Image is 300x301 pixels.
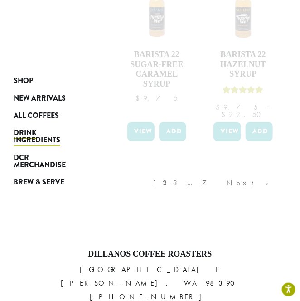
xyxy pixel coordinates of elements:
[14,150,87,174] a: DCR Merchandise
[14,76,33,87] span: Shop
[14,107,87,125] a: All Coffees
[14,90,87,107] a: New Arrivals
[14,128,60,146] span: Drink Ingredients
[14,93,66,105] span: New Arrivals
[14,111,59,122] span: All Coffees
[7,250,293,260] h4: Dillanos Coffee Roasters
[14,153,66,171] span: DCR Merchandise
[14,125,87,149] a: Drink Ingredients
[14,177,64,189] span: Brew & Serve
[14,174,87,191] a: Brew & Serve
[14,73,87,90] a: Shop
